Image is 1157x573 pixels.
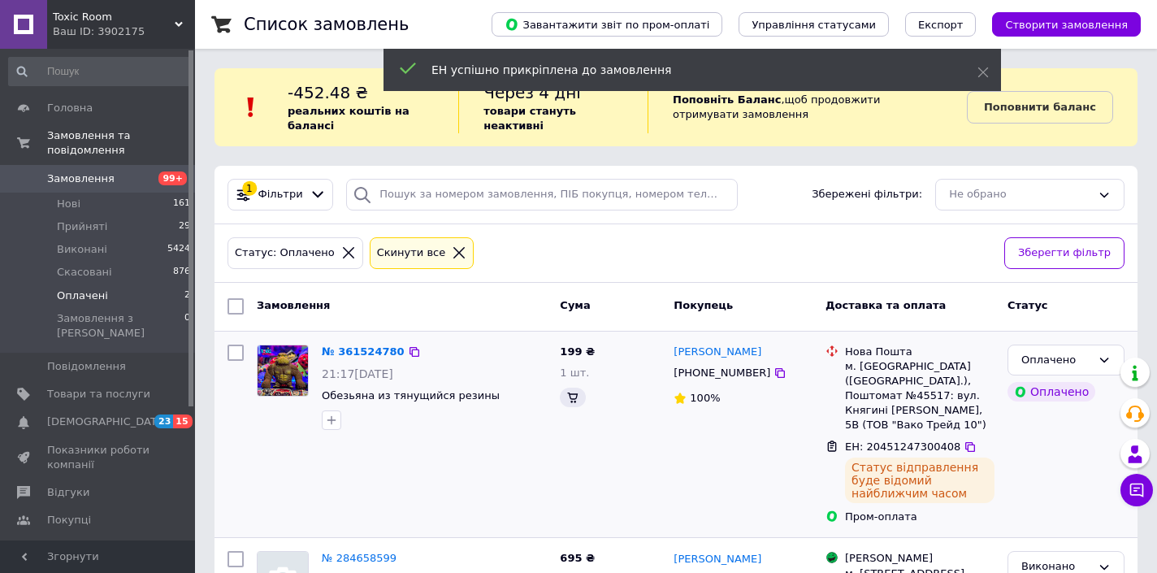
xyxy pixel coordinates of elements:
[158,171,187,185] span: 99+
[57,311,184,341] span: Замовлення з [PERSON_NAME]
[1018,245,1111,262] span: Зберегти фільтр
[57,242,107,257] span: Виконані
[984,101,1096,113] b: Поповнити баланс
[47,359,126,374] span: Повідомлення
[53,10,175,24] span: Toxic Room
[845,441,960,453] span: ЕН: 20451247300408
[752,19,876,31] span: Управління статусами
[374,245,449,262] div: Cкинути все
[560,345,595,358] span: 199 ₴
[57,197,80,211] span: Нові
[53,24,195,39] div: Ваш ID: 3902175
[560,367,589,379] span: 1 шт.
[47,128,195,158] span: Замовлення та повідомлення
[173,197,190,211] span: 161
[184,289,190,303] span: 2
[242,181,257,196] div: 1
[825,299,946,311] span: Доставка та оплата
[648,81,967,133] div: , щоб продовжити отримувати замовлення
[812,187,922,202] span: Збережені фільтри:
[976,18,1141,30] a: Створити замовлення
[674,345,761,360] a: [PERSON_NAME]
[845,359,994,433] div: м. [GEOGRAPHIC_DATA] ([GEOGRAPHIC_DATA].), Поштомат №45517: вул. Княгині [PERSON_NAME], 5В (ТОВ "...
[845,458,994,503] div: Статус відправлення буде відомий найближчим часом
[1007,299,1048,311] span: Статус
[1005,19,1128,31] span: Створити замовлення
[232,245,338,262] div: Статус: Оплачено
[322,345,405,358] a: № 361524780
[690,392,720,404] span: 100%
[179,219,190,234] span: 29
[57,289,108,303] span: Оплачені
[47,101,93,115] span: Головна
[739,12,889,37] button: Управління статусами
[57,265,112,280] span: Скасовані
[258,345,308,396] img: Фото товару
[258,187,303,202] span: Фільтри
[845,551,994,566] div: [PERSON_NAME]
[492,12,722,37] button: Завантажити звіт по пром-оплаті
[288,105,409,132] b: реальних коштів на балансі
[845,510,994,524] div: Пром-оплата
[483,105,576,132] b: товари стануть неактивні
[47,513,91,527] span: Покупці
[173,415,192,428] span: 15
[322,367,393,380] span: 21:17[DATE]
[1120,474,1153,506] button: Чат з покупцем
[47,485,89,500] span: Відгуки
[1004,237,1124,269] button: Зберегти фільтр
[1007,382,1095,402] div: Оплачено
[505,17,709,32] span: Завантажити звіт по пром-оплаті
[918,19,964,31] span: Експорт
[57,219,107,234] span: Прийняті
[674,299,733,311] span: Покупець
[47,443,150,472] span: Показники роботи компанії
[949,186,1091,203] div: Не обрано
[431,62,937,78] div: ЕН успішно прикріплена до замовлення
[8,57,192,86] input: Пошук
[322,389,500,402] a: Обезьяна из тянущийся резины
[670,362,773,384] div: [PHONE_NUMBER]
[47,415,167,429] span: [DEMOGRAPHIC_DATA]
[154,415,173,428] span: 23
[674,552,761,567] a: [PERSON_NAME]
[1021,352,1091,369] div: Оплачено
[288,83,368,102] span: -452.48 ₴
[167,242,190,257] span: 5424
[905,12,977,37] button: Експорт
[560,299,590,311] span: Cума
[845,345,994,359] div: Нова Пошта
[47,387,150,402] span: Товари та послуги
[257,299,330,311] span: Замовлення
[967,91,1113,124] a: Поповнити баланс
[47,171,115,186] span: Замовлення
[244,15,409,34] h1: Список замовлень
[673,93,781,106] b: Поповніть Баланс
[257,345,309,397] a: Фото товару
[173,265,190,280] span: 876
[184,311,190,341] span: 0
[239,95,263,119] img: :exclamation:
[560,552,595,564] span: 695 ₴
[322,552,396,564] a: № 284658599
[992,12,1141,37] button: Створити замовлення
[346,179,738,211] input: Пошук за номером замовлення, ПІБ покупця, номером телефону, Email, номером накладної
